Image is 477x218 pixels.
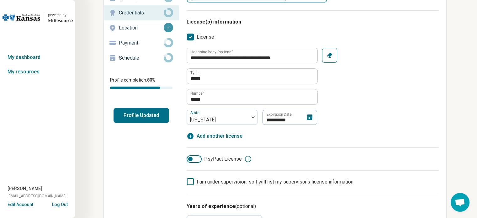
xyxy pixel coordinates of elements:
span: I am under supervision, so I will list my supervisor’s license information [197,179,353,185]
div: powered by [48,12,73,18]
p: Location [119,24,164,32]
button: Edit Account [8,201,33,208]
div: Profile completion [110,87,172,89]
span: (optional) [235,203,256,209]
span: [PERSON_NAME] [8,185,42,192]
label: State [190,111,201,115]
a: Payment [104,35,179,51]
span: License [197,33,214,41]
button: Add another license [187,132,242,140]
p: Schedule [119,54,164,62]
p: Payment [119,39,164,47]
button: Log Out [52,201,68,206]
h3: License(s) information [187,18,439,26]
button: Profile Updated [114,108,169,123]
a: Schedule [104,51,179,66]
label: Number [190,92,204,95]
a: Credentials [104,5,179,20]
div: Profile completion: [104,73,179,93]
img: Blue Cross Blue Shield Kansas [3,10,40,25]
span: [EMAIL_ADDRESS][DOMAIN_NAME] [8,193,66,199]
div: Open chat [451,193,469,212]
label: Licensing body (optional) [190,50,234,54]
a: Location [104,20,179,35]
input: credential.licenses.0.name [187,69,317,84]
span: Add another license [197,132,242,140]
h3: Years of experience [187,203,439,210]
span: 80 % [147,77,156,82]
label: PsyPact License [187,155,242,163]
label: Type [190,71,199,75]
a: Blue Cross Blue Shield Kansaspowered by [3,10,73,25]
p: Credentials [119,9,164,17]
